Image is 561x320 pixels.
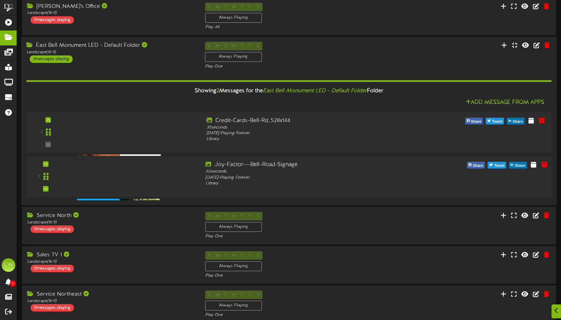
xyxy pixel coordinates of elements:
div: 0 messages playing [31,16,74,24]
div: Play All [205,24,373,30]
button: Share [507,118,525,124]
div: Library [206,181,416,186]
div: 30 seconds [207,125,415,131]
div: Showing Messages for the Folder [21,84,557,98]
span: Tweet [493,162,506,169]
div: [DATE] - Playing Forever [207,131,415,136]
div: 0 messages playing [31,304,74,312]
div: CW [2,258,15,272]
div: 30 seconds [206,169,416,175]
span: Share [469,118,483,125]
button: Add Message From Apps [464,98,547,107]
div: Play One [205,63,373,69]
span: Tweet [491,118,504,125]
div: Play One [205,312,373,318]
img: 9d4a02e6-0185-464d-9318-36cfd08a6b7f.jpg [79,154,161,177]
div: Always Playing [205,301,262,311]
div: Service Northeast [27,291,195,298]
div: Sales TV 1 [27,251,195,259]
span: 2 [216,88,219,94]
div: 2 messages playing [30,55,73,63]
div: Service North [27,212,195,220]
div: Landscape ( 16:9 ) [27,259,195,265]
div: Always Playing [205,52,262,62]
i: East Bell Monument LED - Default Folder [263,88,367,94]
div: Always Playing [205,13,262,23]
div: East Bell Monument LED - Default Folder [26,42,195,49]
div: Landscape ( 16:9 ) [27,298,195,304]
button: Share [465,118,483,124]
span: Share [511,118,524,125]
button: Share [509,162,527,168]
div: 0 messages playing [31,225,74,233]
span: Share [471,162,485,169]
div: Play One [205,273,373,279]
div: Landscape ( 16:9 ) [27,10,195,16]
div: Credit-Cards-Bell-Rd_528x144 [207,117,415,125]
div: [DATE] - Playing Forever [206,175,416,180]
div: Landscape ( 16:9 ) [26,49,195,55]
button: Tweet [486,118,504,124]
div: Joy-Factor---Bell-Road-Signage [206,161,416,169]
img: 588df00e-fddd-41eb-965e-4b0e30250e07.jpg [77,199,159,221]
button: Tweet [488,162,506,168]
span: Share [514,162,527,169]
div: Landscape ( 16:9 ) [27,220,195,225]
div: 0 messages playing [31,265,74,272]
button: Share [467,162,485,168]
div: Always Playing [205,222,262,232]
div: [PERSON_NAME]'s Office [27,3,195,11]
div: Library [207,136,415,142]
span: 0 [10,280,16,287]
div: Always Playing [205,261,262,271]
div: Play One [205,234,373,239]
